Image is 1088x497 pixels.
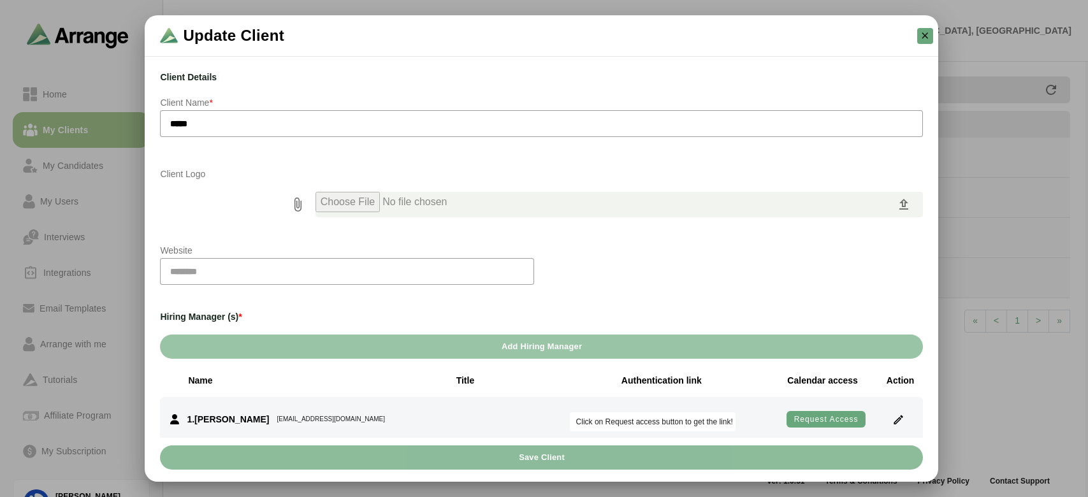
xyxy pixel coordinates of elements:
[794,414,859,424] span: Request access
[160,243,533,258] p: Website
[160,69,922,85] h3: Client Details
[160,309,922,324] h3: Hiring Manager (s)
[183,25,284,46] span: Update Client
[290,197,305,212] i: prepended action
[160,335,922,359] button: Add Hiring Manager
[160,166,922,182] p: Client Logo
[576,415,729,428] div: Click on Request access button to get the link!
[878,374,923,387] div: Action
[419,374,496,387] div: Title
[787,410,866,428] button: Request access
[518,445,565,470] span: Save Client
[187,414,192,424] span: 1
[606,374,718,387] div: Authentication link
[160,374,389,387] div: Name
[781,374,864,387] div: Calendar access
[501,335,582,359] span: Add Hiring Manager
[187,415,269,424] h3: .[PERSON_NAME]
[160,445,922,470] button: Save Client
[277,414,385,425] div: [EMAIL_ADDRESS][DOMAIN_NAME]
[160,95,922,110] p: Client Name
